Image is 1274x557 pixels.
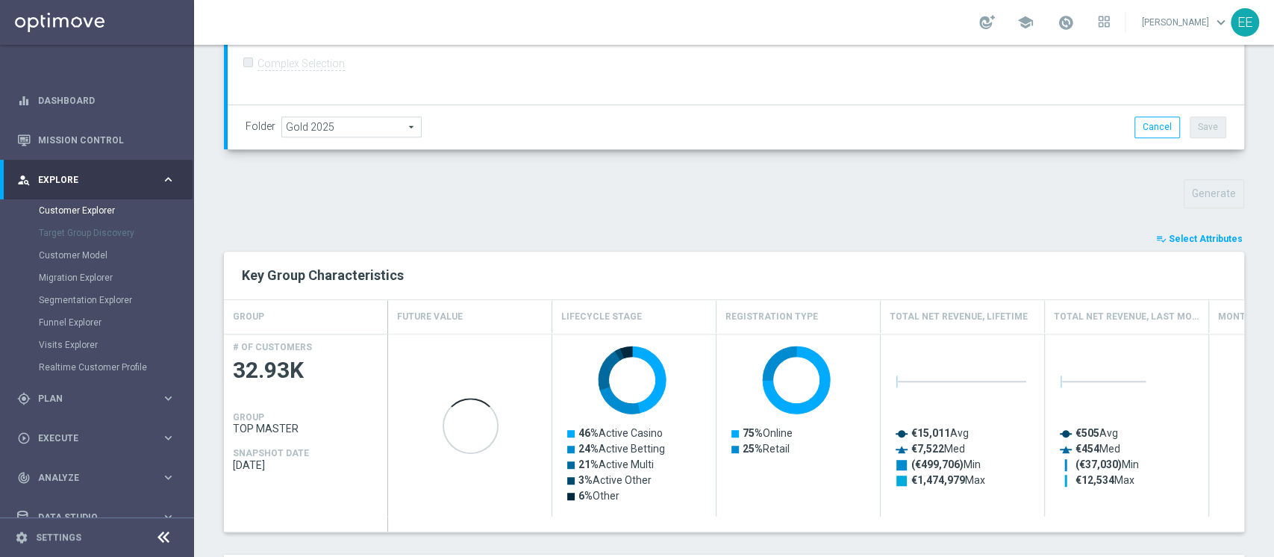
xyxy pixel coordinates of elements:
[911,474,985,486] text: Max
[16,393,176,405] button: gps_fixed Plan keyboard_arrow_right
[1231,8,1259,37] div: EE
[16,95,176,107] div: equalizer Dashboard
[39,311,193,334] div: Funnel Explorer
[1075,427,1099,439] tspan: €505
[1075,443,1120,455] text: Med
[578,427,599,439] tspan: 46%
[1075,443,1100,455] tspan: €454
[161,510,175,524] i: keyboard_arrow_right
[1190,116,1226,137] button: Save
[233,423,379,435] span: TOP MASTER
[16,134,176,146] button: Mission Control
[17,120,175,160] div: Mission Control
[1156,234,1167,244] i: playlist_add_check
[161,431,175,445] i: keyboard_arrow_right
[890,304,1028,330] h4: Total Net Revenue, Lifetime
[1213,14,1229,31] span: keyboard_arrow_down
[38,473,161,482] span: Analyze
[38,175,161,184] span: Explore
[911,443,944,455] tspan: €7,522
[17,81,175,120] div: Dashboard
[39,272,155,284] a: Migration Explorer
[16,174,176,186] button: person_search Explore keyboard_arrow_right
[39,356,193,379] div: Realtime Customer Profile
[1075,458,1139,471] text: Min
[911,458,964,471] tspan: (€499,706)
[38,394,161,403] span: Plan
[743,443,790,455] text: Retail
[39,339,155,351] a: Visits Explorer
[911,443,965,455] text: Med
[17,392,31,405] i: gps_fixed
[578,474,652,486] text: Active Other
[39,244,193,267] div: Customer Model
[233,304,264,330] h4: GROUP
[578,490,619,502] text: Other
[1017,14,1034,31] span: school
[578,474,593,486] tspan: 3%
[1075,458,1122,471] tspan: (€37,030)
[578,443,599,455] tspan: 24%
[911,474,965,486] tspan: €1,474,979
[1140,11,1231,34] a: [PERSON_NAME]keyboard_arrow_down
[246,120,275,133] label: Folder
[1075,474,1115,486] tspan: €12,534
[1134,116,1180,137] button: Cancel
[38,81,175,120] a: Dashboard
[242,267,1226,284] h2: Key Group Characteristics
[1054,304,1199,330] h4: Total Net Revenue, Last Month
[38,513,161,522] span: Data Studio
[743,443,763,455] tspan: 25%
[561,304,642,330] h4: Lifecycle Stage
[16,432,176,444] button: play_circle_outline Execute keyboard_arrow_right
[578,490,593,502] tspan: 6%
[1155,231,1244,247] button: playlist_add_check Select Attributes
[16,472,176,484] button: track_changes Analyze keyboard_arrow_right
[1075,427,1118,439] text: Avg
[233,342,312,352] h4: # OF CUSTOMERS
[39,289,193,311] div: Segmentation Explorer
[39,249,155,261] a: Customer Model
[743,427,763,439] tspan: 75%
[161,391,175,405] i: keyboard_arrow_right
[17,432,31,445] i: play_circle_outline
[578,427,663,439] text: Active Casino
[39,361,155,373] a: Realtime Customer Profile
[397,304,463,330] h4: Future Value
[15,531,28,544] i: settings
[36,533,81,542] a: Settings
[578,458,654,470] text: Active Multi
[39,205,155,217] a: Customer Explorer
[578,443,665,455] text: Active Betting
[911,458,981,471] text: Min
[743,427,793,439] text: Online
[17,173,161,187] div: Explore
[17,94,31,108] i: equalizer
[17,392,161,405] div: Plan
[233,459,379,471] span: 2025-08-31
[1075,474,1134,486] text: Max
[1169,234,1243,244] span: Select Attributes
[39,317,155,329] a: Funnel Explorer
[224,334,388,517] div: Press SPACE to select this row.
[38,434,161,443] span: Execute
[17,432,161,445] div: Execute
[578,458,599,470] tspan: 21%
[17,511,161,524] div: Data Studio
[39,222,193,244] div: Target Group Discovery
[39,267,193,289] div: Migration Explorer
[38,120,175,160] a: Mission Control
[161,470,175,485] i: keyboard_arrow_right
[257,57,345,71] label: Complex Selection
[161,172,175,187] i: keyboard_arrow_right
[16,511,176,523] button: Data Studio keyboard_arrow_right
[39,294,155,306] a: Segmentation Explorer
[1184,179,1244,208] button: Generate
[233,448,309,458] h4: SNAPSHOT DATE
[17,173,31,187] i: person_search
